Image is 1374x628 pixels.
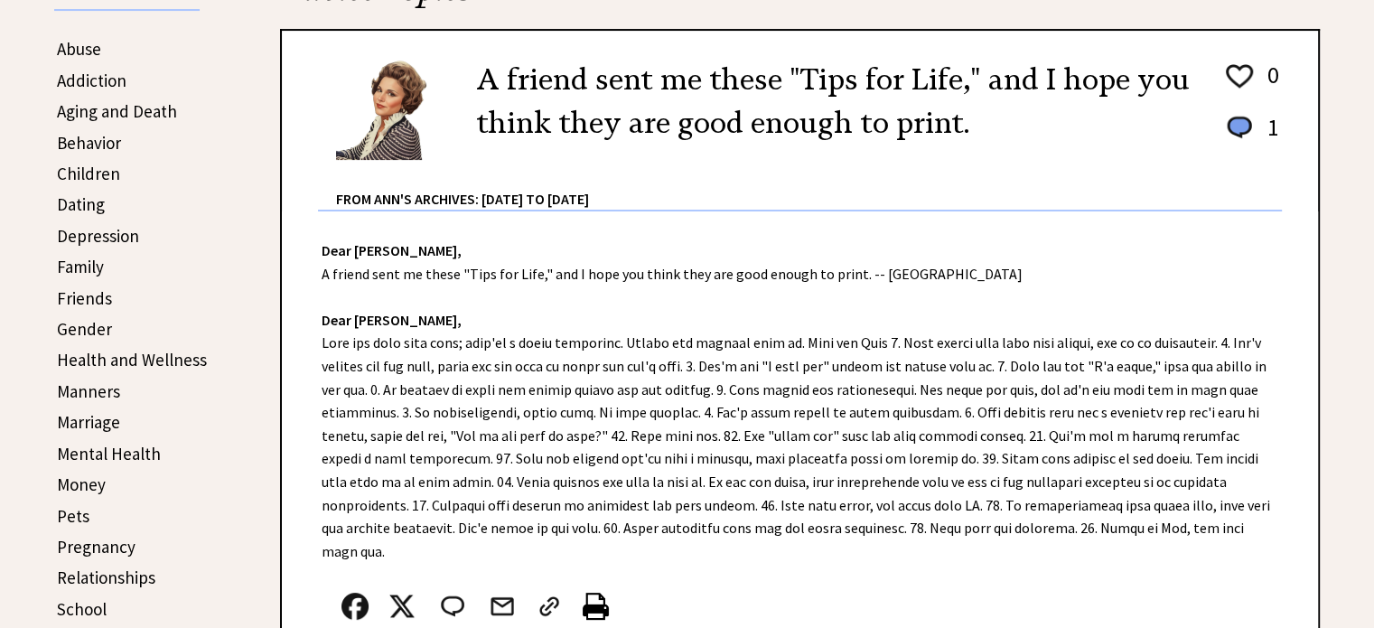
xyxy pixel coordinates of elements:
[57,225,139,247] a: Depression
[1258,112,1280,160] td: 1
[1223,113,1256,142] img: message_round%201.png
[57,536,136,558] a: Pregnancy
[57,411,120,433] a: Marriage
[57,287,112,309] a: Friends
[57,505,89,527] a: Pets
[57,349,207,370] a: Health and Wellness
[57,473,106,495] a: Money
[437,593,468,620] img: message_round%202.png
[336,58,449,160] img: Ann6%20v2%20small.png
[57,132,121,154] a: Behavior
[57,256,104,277] a: Family
[489,593,516,620] img: mail.png
[57,193,105,215] a: Dating
[57,70,126,91] a: Addiction
[57,100,177,122] a: Aging and Death
[388,593,416,620] img: x_small.png
[536,593,563,620] img: link_02.png
[57,163,120,184] a: Children
[57,38,101,60] a: Abuse
[1223,61,1256,92] img: heart_outline%201.png
[322,241,462,259] strong: Dear [PERSON_NAME],
[57,318,112,340] a: Gender
[476,58,1196,145] h2: A friend sent me these "Tips for Life," and I hope you think they are good enough to print.
[1258,60,1280,110] td: 0
[57,443,161,464] a: Mental Health
[57,598,107,620] a: School
[341,593,369,620] img: facebook.png
[336,162,1282,210] div: From Ann's Archives: [DATE] to [DATE]
[57,380,120,402] a: Manners
[322,311,462,329] strong: Dear [PERSON_NAME],
[583,593,609,620] img: printer%20icon.png
[57,567,155,588] a: Relationships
